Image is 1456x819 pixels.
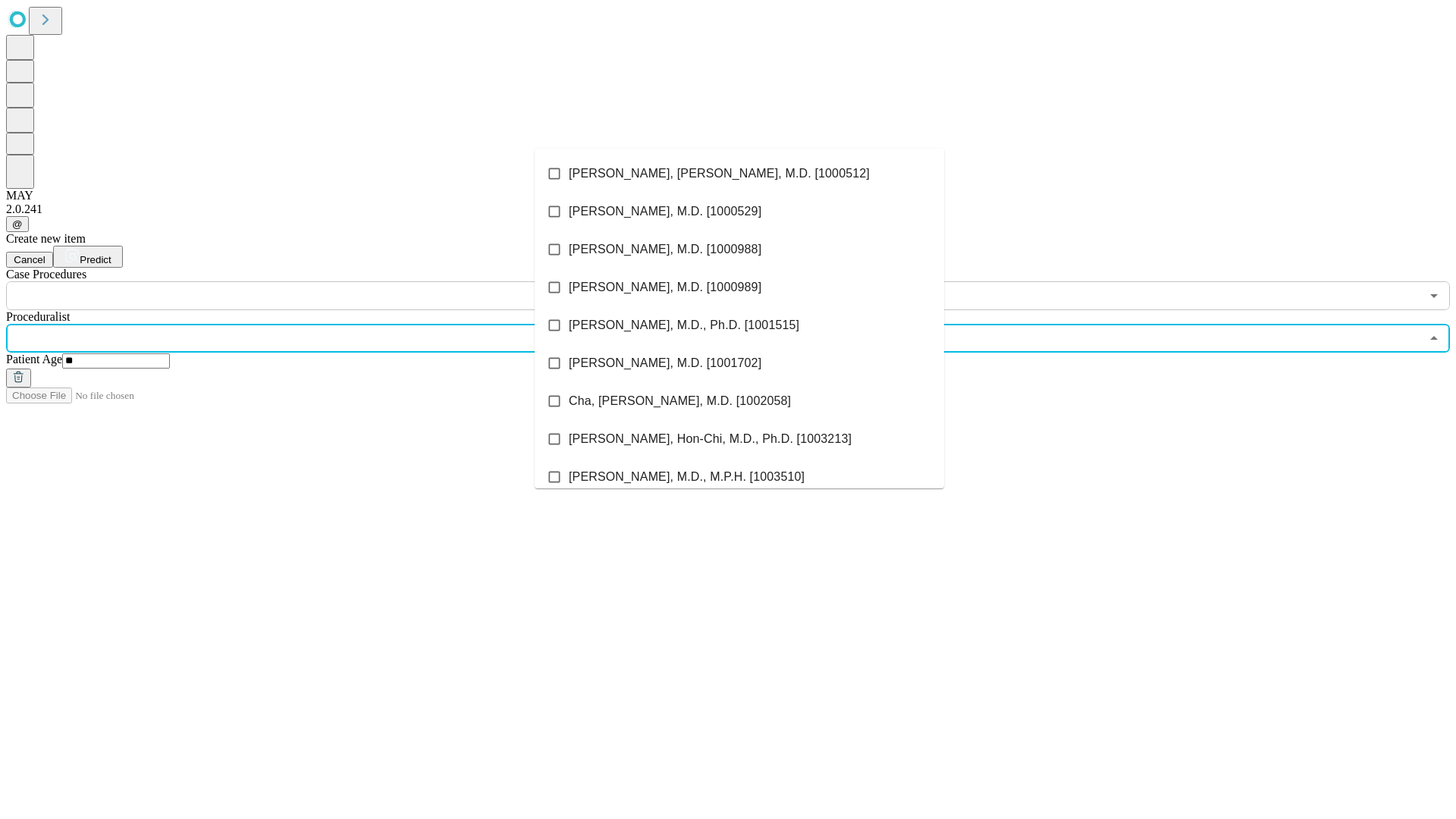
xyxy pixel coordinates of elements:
[6,310,70,323] span: Proceduralist
[6,353,62,366] span: Patient Age
[569,165,870,183] span: [PERSON_NAME], [PERSON_NAME], M.D. [1000512]
[569,202,761,221] span: [PERSON_NAME], M.D. [1000529]
[80,254,111,265] span: Predict
[6,252,53,268] button: Cancel
[1423,285,1445,306] button: Open
[569,354,761,372] span: [PERSON_NAME], M.D. [1001702]
[6,268,86,281] span: Scheduled Procedure
[569,392,791,410] span: Cha, [PERSON_NAME], M.D. [1002058]
[569,278,761,297] span: [PERSON_NAME], M.D. [1000989]
[569,468,805,486] span: [PERSON_NAME], M.D., M.P.H. [1003510]
[12,218,23,230] span: @
[6,202,1450,216] div: 2.0.241
[14,254,45,265] span: Cancel
[6,232,86,245] span: Create new item
[1423,328,1445,349] button: Close
[569,430,852,448] span: [PERSON_NAME], Hon-Chi, M.D., Ph.D. [1003213]
[53,246,123,268] button: Predict
[6,216,29,232] button: @
[569,240,761,259] span: [PERSON_NAME], M.D. [1000988]
[569,316,799,334] span: [PERSON_NAME], M.D., Ph.D. [1001515]
[6,189,1450,202] div: MAY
